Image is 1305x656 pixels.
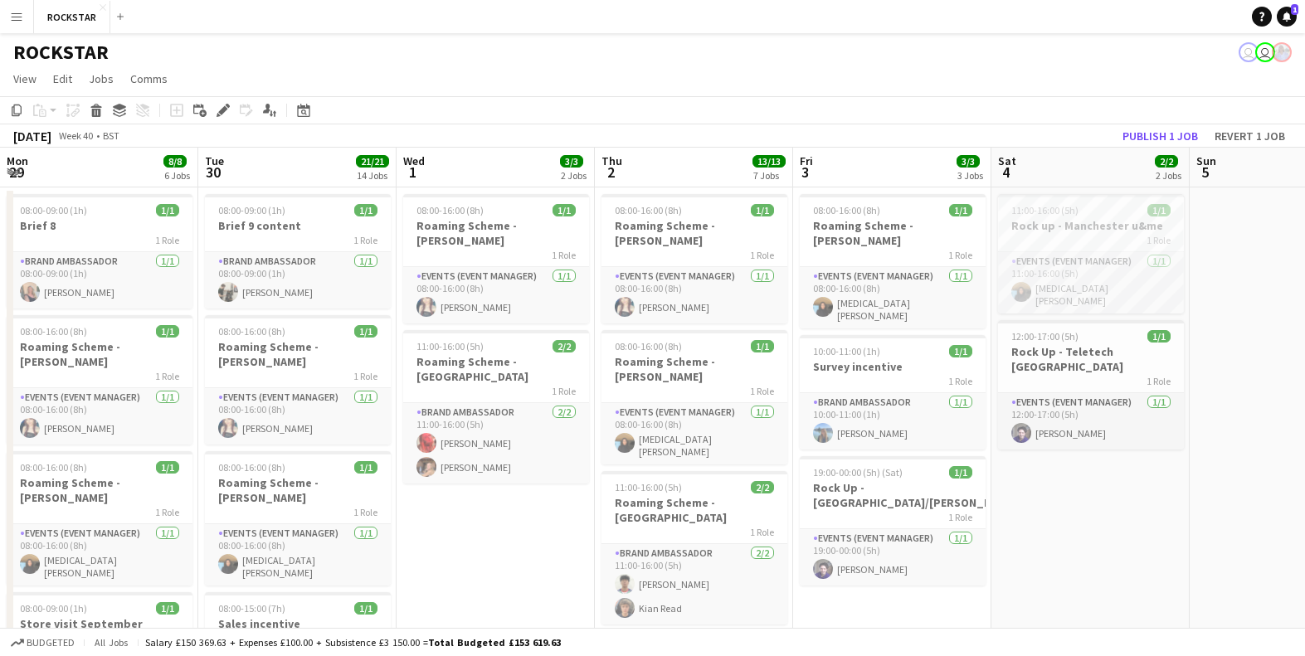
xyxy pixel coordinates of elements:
div: 12:00-17:00 (5h)1/1Rock Up - Teletech [GEOGRAPHIC_DATA]1 RoleEvents (Event Manager)1/112:00-17:00... [998,320,1184,449]
div: 7 Jobs [753,169,785,182]
div: 14 Jobs [357,169,388,182]
span: 1 Role [155,370,179,382]
h3: Rock up - Manchester u&me [998,218,1184,233]
app-card-role: Events (Event Manager)1/108:00-16:00 (8h)[PERSON_NAME] [403,267,589,323]
button: Budgeted [8,634,77,652]
span: 1 Role [155,234,179,246]
span: 1/1 [354,602,377,615]
div: [DATE] [13,128,51,144]
a: View [7,68,43,90]
app-job-card: 08:00-16:00 (8h)1/1Roaming Scheme - [PERSON_NAME]1 RoleEvents (Event Manager)1/108:00-16:00 (8h)[... [205,315,391,445]
span: 1 Role [750,385,774,397]
span: Total Budgeted £153 619.63 [428,636,561,649]
div: 11:00-16:00 (5h)2/2Roaming Scheme - [GEOGRAPHIC_DATA]1 RoleBrand Ambassador2/211:00-16:00 (5h)[PE... [403,330,589,483]
h3: Survey incentive [800,359,986,374]
div: 08:00-16:00 (8h)1/1Roaming Scheme - [PERSON_NAME]1 RoleEvents (Event Manager)1/108:00-16:00 (8h)[... [403,194,589,323]
app-user-avatar: Ed Harvey [1255,42,1275,62]
span: 08:00-15:00 (7h) [218,602,285,615]
span: 1/1 [949,466,972,479]
span: 2 [599,163,622,182]
span: 1/1 [1147,330,1171,343]
app-job-card: 08:00-16:00 (8h)1/1Roaming Scheme - [PERSON_NAME]1 RoleEvents (Event Manager)1/108:00-16:00 (8h)[... [205,451,391,586]
span: 08:00-16:00 (8h) [813,204,880,216]
span: Mon [7,153,28,168]
span: 1/1 [354,325,377,338]
span: 3/3 [560,155,583,168]
span: 2/2 [1155,155,1178,168]
h3: Sales incentive [205,616,391,631]
app-job-card: 08:00-09:00 (1h)1/1Brief 9 content1 RoleBrand Ambassador1/108:00-09:00 (1h)[PERSON_NAME] [205,194,391,309]
div: 6 Jobs [164,169,190,182]
div: 11:00-16:00 (5h)2/2Roaming Scheme - [GEOGRAPHIC_DATA]1 RoleBrand Ambassador2/211:00-16:00 (5h)[PE... [601,471,787,624]
div: 2 Jobs [561,169,587,182]
button: ROCKSTAR [34,1,110,33]
span: 11:00-16:00 (5h) [416,340,484,352]
h3: Roaming Scheme - [PERSON_NAME] [601,218,787,248]
span: 1 Role [353,370,377,382]
span: All jobs [91,636,131,649]
span: 1/1 [354,461,377,474]
span: 1 Role [750,249,774,261]
span: Edit [53,71,72,86]
h3: Roaming Scheme - [PERSON_NAME] [7,339,192,369]
span: 1 Role [948,375,972,387]
span: 21/21 [356,155,389,168]
app-card-role: Events (Event Manager)1/108:00-16:00 (8h)[MEDICAL_DATA][PERSON_NAME] [800,267,986,328]
a: Edit [46,68,79,90]
span: 1/1 [156,461,179,474]
span: 1/1 [751,204,774,216]
app-card-role: Events (Event Manager)1/119:00-00:00 (5h)[PERSON_NAME] [800,529,986,586]
span: 30 [202,163,224,182]
h1: ROCKSTAR [13,40,109,65]
app-card-role: Brand Ambassador1/110:00-11:00 (1h)[PERSON_NAME] [800,393,986,449]
div: 3 Jobs [957,169,983,182]
span: 1/1 [949,204,972,216]
span: Comms [130,71,168,86]
div: Salary £150 369.63 + Expenses £100.00 + Subsistence £3 150.00 = [145,636,561,649]
button: Publish 1 job [1116,125,1205,147]
span: 1 Role [750,526,774,538]
h3: Roaming Scheme - [GEOGRAPHIC_DATA] [601,495,787,525]
span: Week 40 [55,129,96,142]
span: 1 Role [552,385,576,397]
span: 13/13 [752,155,786,168]
span: 4 [996,163,1016,182]
span: 1/1 [156,602,179,615]
span: Fri [800,153,813,168]
div: 10:00-11:00 (1h)1/1Survey incentive1 RoleBrand Ambassador1/110:00-11:00 (1h)[PERSON_NAME] [800,335,986,449]
h3: Brief 9 content [205,218,391,233]
span: 1 Role [948,511,972,523]
app-card-role: Events (Event Manager)1/108:00-16:00 (8h)[PERSON_NAME] [601,267,787,323]
div: 19:00-00:00 (5h) (Sat)1/1Rock Up - [GEOGRAPHIC_DATA]/[PERSON_NAME]1 RoleEvents (Event Manager)1/1... [800,456,986,586]
app-card-role: Events (Event Manager)1/108:00-16:00 (8h)[MEDICAL_DATA][PERSON_NAME] [205,524,391,586]
span: 08:00-16:00 (8h) [20,325,87,338]
span: Wed [403,153,425,168]
span: Sun [1196,153,1216,168]
button: Revert 1 job [1208,125,1292,147]
span: 08:00-16:00 (8h) [615,340,682,352]
span: 5 [1194,163,1216,182]
app-card-role: Events (Event Manager)1/108:00-16:00 (8h)[MEDICAL_DATA][PERSON_NAME] [7,524,192,586]
h3: Roaming Scheme - [PERSON_NAME] [800,218,986,248]
span: 11:00-16:00 (5h) [1011,204,1079,216]
span: 1 [401,163,425,182]
app-card-role: Brand Ambassador1/108:00-09:00 (1h)[PERSON_NAME] [205,252,391,309]
span: 1/1 [553,204,576,216]
span: 1 Role [948,249,972,261]
span: Budgeted [27,637,75,649]
span: 1/1 [156,204,179,216]
span: 10:00-11:00 (1h) [813,345,880,357]
span: 1/1 [156,325,179,338]
span: 08:00-16:00 (8h) [416,204,484,216]
span: Sat [998,153,1016,168]
span: 19:00-00:00 (5h) (Sat) [813,466,903,479]
span: 29 [4,163,28,182]
span: 1 Role [1147,234,1171,246]
app-card-role: Events (Event Manager)1/108:00-16:00 (8h)[PERSON_NAME] [205,388,391,445]
span: 08:00-16:00 (8h) [218,461,285,474]
app-job-card: 08:00-16:00 (8h)1/1Roaming Scheme - [PERSON_NAME]1 RoleEvents (Event Manager)1/108:00-16:00 (8h)[... [7,451,192,586]
app-card-role: Events (Event Manager)1/108:00-16:00 (8h)[PERSON_NAME] [7,388,192,445]
h3: Roaming Scheme - [PERSON_NAME] [601,354,787,384]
